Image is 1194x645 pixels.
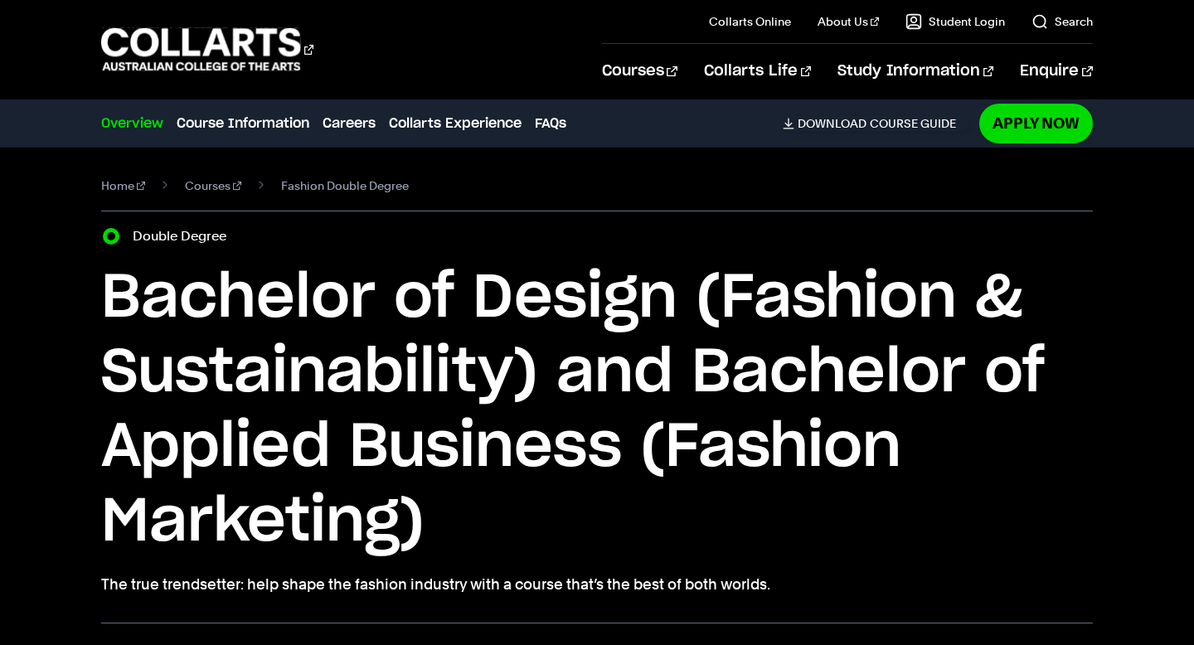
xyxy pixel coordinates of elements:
[704,44,811,99] a: Collarts Life
[101,114,163,133] a: Overview
[818,13,879,30] a: About Us
[185,174,241,197] a: Courses
[602,44,677,99] a: Courses
[798,116,866,131] span: Download
[1031,13,1093,30] a: Search
[133,225,236,248] label: Double Degree
[837,44,993,99] a: Study Information
[1020,44,1092,99] a: Enquire
[101,261,1092,560] h1: Bachelor of Design (Fashion & Sustainability) and Bachelor of Applied Business (Fashion Marketing)
[535,114,566,133] a: FAQs
[783,116,969,131] a: DownloadCourse Guide
[389,114,522,133] a: Collarts Experience
[905,13,1005,30] a: Student Login
[979,104,1093,143] a: Apply Now
[101,573,1092,596] p: The true trendsetter: help shape the fashion industry with a course that’s the best of both worlds.
[101,174,145,197] a: Home
[177,114,309,133] a: Course Information
[709,13,791,30] a: Collarts Online
[323,114,376,133] a: Careers
[281,174,409,197] span: Fashion Double Degree
[101,26,313,73] div: Go to homepage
